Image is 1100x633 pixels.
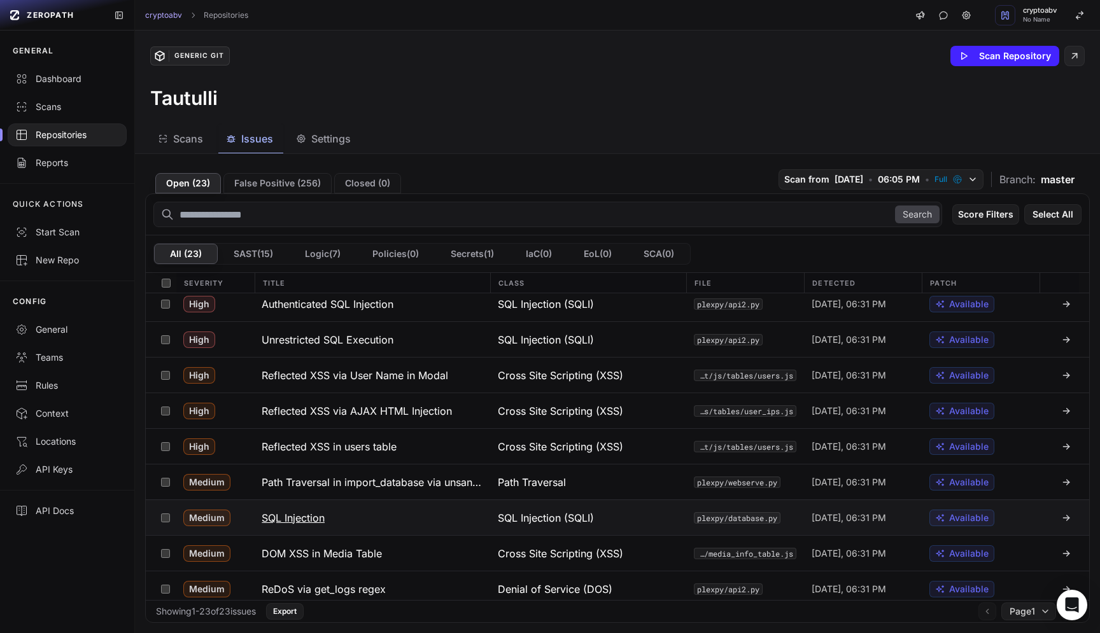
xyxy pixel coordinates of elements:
span: SQL Injection (SQLI) [498,296,594,312]
span: Available [949,369,989,382]
span: Available [949,405,989,417]
code: plexpy/api2.py [694,298,763,310]
div: Medium ReDoS via get_logs regex Denial of Service (DOS) plexpy/api2.py [DATE], 06:31 PM Available [146,571,1089,606]
h3: Reflected XSS via AJAX HTML Injection [262,403,452,419]
button: data/interfaces/default/js/tables/users.js [694,441,796,452]
div: High Reflected XSS via User Name in Modal Cross Site Scripting (XSS) data/interfaces/default/js/t... [146,357,1089,393]
button: Scan Repository [950,46,1059,66]
p: CONFIG [13,296,46,307]
button: SAST(15) [218,244,289,264]
button: EoL(0) [568,244,628,264]
button: Select All [1024,204,1082,225]
button: SCA(0) [628,244,690,264]
div: High Unrestricted SQL Execution SQL Injection (SQLI) plexpy/api2.py [DATE], 06:31 PM Available [146,321,1089,357]
span: SQL Injection (SQLI) [498,510,594,525]
div: Teams [15,351,119,364]
div: Patch [922,273,1040,293]
code: plexpy/database.py [694,512,780,524]
h3: ReDoS via get_logs regex [262,581,386,597]
span: [DATE], 06:31 PM [812,405,886,417]
span: Settings [311,131,351,146]
span: Cross Site Scripting (XSS) [498,546,623,561]
div: Start Scan [15,226,119,239]
span: Full [934,174,947,184]
button: ReDoS via get_logs regex [254,571,490,606]
button: data/interfaces/default/js/tables/media_info_table.js [694,548,796,559]
div: Open Intercom Messenger [1057,590,1087,620]
button: Reflected XSS in users table [254,429,490,464]
div: Showing 1 - 23 of 23 issues [156,605,256,618]
div: Locations [15,435,119,448]
button: Secrets(1) [435,244,510,264]
span: Page 1 [1010,605,1035,618]
span: Available [949,298,989,310]
h3: Unrestricted SQL Execution [262,332,393,347]
button: Authenticated SQL Injection [254,286,490,321]
nav: breadcrumb [145,10,248,20]
button: Export [266,603,304,620]
h3: Path Traversal in import_database via unsanitized filename [262,475,482,490]
h3: Reflected XSS in users table [262,439,397,454]
div: Severity [176,273,255,293]
h3: Tautulli [150,87,218,109]
button: Scan from [DATE] • 06:05 PM • Full [779,169,984,190]
span: master [1041,172,1075,187]
span: • [868,173,873,186]
div: Detected [804,273,922,293]
span: Cross Site Scripting (XSS) [498,439,623,454]
span: [DATE], 06:31 PM [812,583,886,595]
h3: Authenticated SQL Injection [262,296,393,312]
span: [DATE], 06:31 PM [812,369,886,382]
div: Scans [15,101,119,113]
button: SQL Injection [254,500,490,535]
span: Cross Site Scripting (XSS) [498,403,623,419]
div: New Repo [15,254,119,267]
span: Medium [183,510,230,526]
span: Path Traversal [498,475,566,490]
button: DOM XSS in Media Table [254,536,490,571]
button: IaC(0) [510,244,568,264]
div: Medium Path Traversal in import_database via unsanitized filename Path Traversal plexpy/webserve.... [146,464,1089,499]
span: [DATE], 06:31 PM [812,547,886,560]
span: High [183,331,215,348]
p: QUICK ACTIONS [13,199,84,209]
svg: chevron right, [188,11,197,20]
code: plexpy/webserve.py [694,476,780,488]
span: Available [949,583,989,595]
a: Repositories [204,10,248,20]
div: Context [15,407,119,420]
span: • [925,173,929,186]
code: data/interfaces/default/js/tables/users.js [694,370,796,381]
button: False Positive (256) [223,173,332,193]
div: High Authenticated SQL Injection SQL Injection (SQLI) plexpy/api2.py [DATE], 06:31 PM Available [146,286,1089,321]
span: Issues [241,131,273,146]
div: Rules [15,379,119,392]
code: plexpy/api2.py [694,583,763,595]
span: cryptoabv [1023,7,1057,14]
div: Medium SQL Injection SQL Injection (SQLI) plexpy/database.py [DATE], 06:31 PM Available [146,499,1089,535]
div: API Keys [15,463,119,476]
button: Open (23) [155,173,221,193]
p: GENERAL [13,46,53,56]
span: Cross Site Scripting (XSS) [498,368,623,383]
span: High [183,296,215,312]
span: [DATE], 06:31 PM [812,440,886,453]
button: Page1 [1001,602,1056,620]
span: High [183,403,215,419]
div: Repositories [15,129,119,141]
button: All (23) [154,244,218,264]
button: Policies(0) [356,244,435,264]
button: Score Filters [952,204,1019,225]
button: Unrestricted SQL Execution [254,322,490,357]
span: [DATE], 06:31 PM [812,476,886,489]
h3: DOM XSS in Media Table [262,546,382,561]
div: High Reflected XSS in users table Cross Site Scripting (XSS) data/interfaces/default/js/tables/us... [146,428,1089,464]
h3: SQL Injection [262,510,325,525]
span: Available [949,333,989,346]
button: Search [895,205,940,223]
span: 06:05 PM [878,173,920,186]
div: Reports [15,157,119,169]
a: cryptoabv [145,10,182,20]
span: [DATE], 06:31 PM [812,298,886,310]
span: Medium [183,545,230,562]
